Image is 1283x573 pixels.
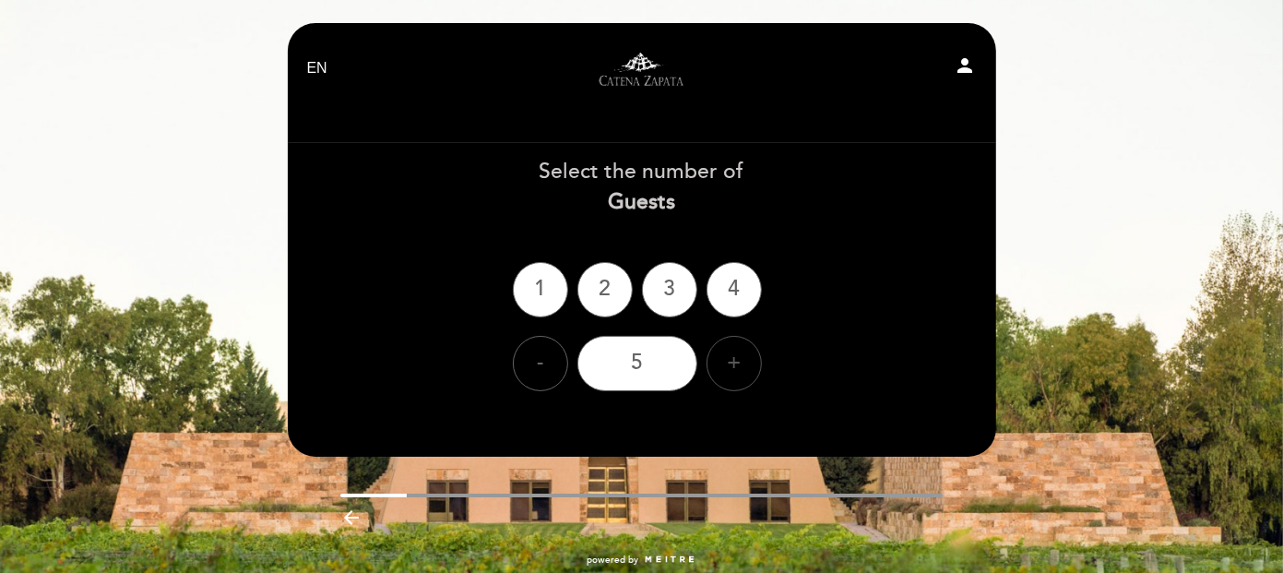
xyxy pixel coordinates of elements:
a: Visitas y degustaciones en La Pirámide [527,43,757,94]
div: + [707,336,762,391]
div: 3 [642,262,697,317]
div: 2 [577,262,633,317]
a: powered by [588,554,696,567]
div: 4 [707,262,762,317]
div: 1 [513,262,568,317]
i: arrow_backward [340,507,362,529]
i: person [955,54,977,77]
span: powered by [588,554,639,567]
img: MEITRE [644,555,696,565]
b: Guests [608,189,675,215]
div: 5 [577,336,697,391]
div: Select the number of [287,157,997,218]
div: - [513,336,568,391]
button: person [955,54,977,83]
